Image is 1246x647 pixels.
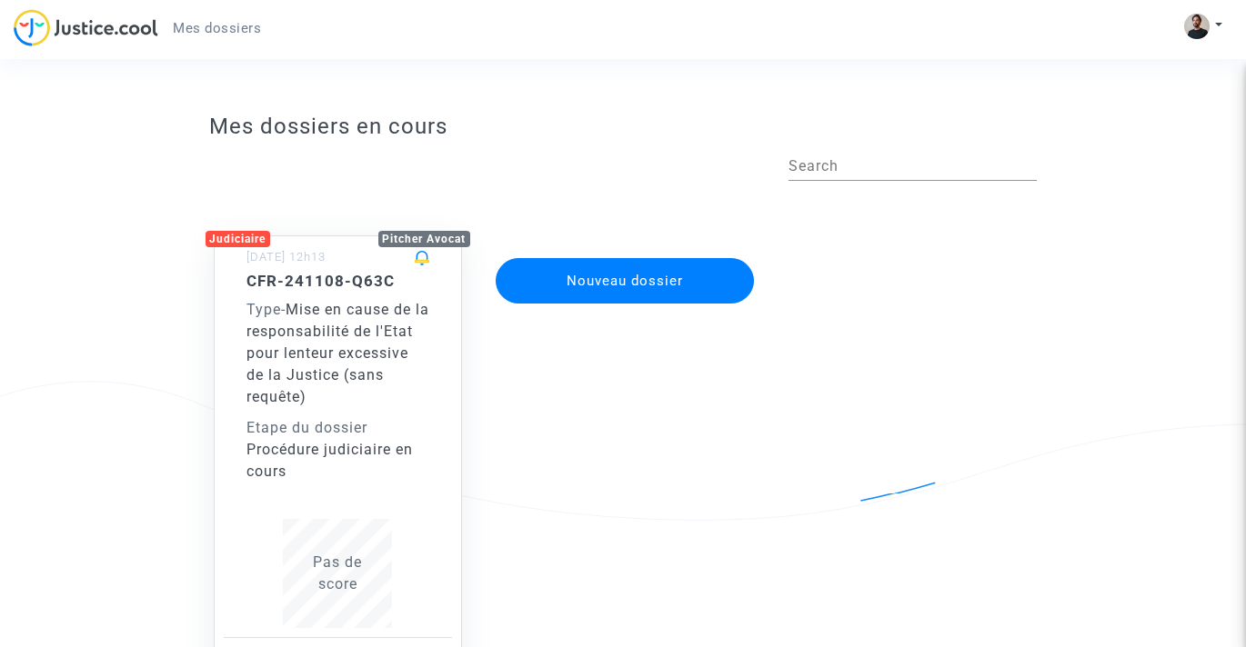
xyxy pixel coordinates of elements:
[246,439,430,483] div: Procédure judiciaire en cours
[378,231,471,247] div: Pitcher Avocat
[313,553,362,592] span: Pas de score
[206,231,271,247] div: Judiciaire
[246,272,430,290] h5: CFR-241108-Q63C
[246,301,429,405] span: Mise en cause de la responsabilité de l'Etat pour lenteur excessive de la Justice (sans requête)
[14,9,158,46] img: jc-logo.svg
[494,246,756,264] a: Nouveau dossier
[173,20,261,36] span: Mes dossiers
[246,417,430,439] div: Etape du dossier
[209,114,1038,140] h3: Mes dossiers en cours
[246,301,286,318] span: -
[158,15,276,42] a: Mes dossiers
[496,258,754,304] button: Nouveau dossier
[1184,14,1210,39] img: ACg8ocKZzCXf8P0b-_c2ywhsnD00RYBXdOwlIBRuqmBtKNwtXwmUasni=s96-c
[246,250,326,264] small: [DATE] 12h13
[246,301,281,318] span: Type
